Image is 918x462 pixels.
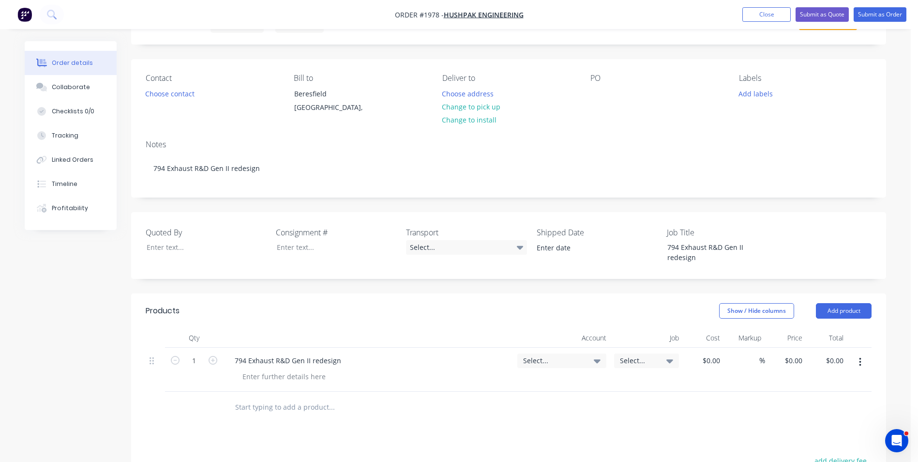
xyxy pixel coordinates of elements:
div: Beresfield[GEOGRAPHIC_DATA], [286,87,383,118]
div: PO [590,74,723,83]
div: Account [513,328,610,348]
div: Profitability [52,204,88,213]
button: Add labels [733,87,778,100]
div: Select... [406,240,527,255]
div: Tracking [52,131,78,140]
a: Hushpak Engineering [444,10,524,19]
div: Qty [165,328,223,348]
button: Tracking [25,123,117,148]
span: % [759,355,765,366]
span: Select... [523,355,584,366]
button: Collaborate [25,75,117,99]
div: Price [765,328,806,348]
div: Cost [683,328,724,348]
div: 794 Exhaust R&D Gen II redesign [227,354,349,368]
span: Order #1978 - [395,10,444,19]
button: Submit as Order [854,7,906,22]
button: Profitability [25,196,117,220]
button: Linked Orders [25,148,117,172]
label: Consignment # [276,227,397,238]
div: Checklists 0/0 [52,107,94,116]
button: Choose contact [140,87,200,100]
button: Close [742,7,791,22]
div: Products [146,305,180,317]
img: Factory [17,7,32,22]
input: Enter date [530,241,650,255]
label: Shipped Date [537,227,658,238]
button: Timeline [25,172,117,196]
label: Quoted By [146,227,267,238]
div: Timeline [52,180,77,188]
label: Job Title [667,227,788,238]
div: [GEOGRAPHIC_DATA], [294,101,375,114]
button: Order details [25,51,117,75]
button: Change to pick up [437,100,506,113]
div: Markup [724,328,765,348]
button: Submit as Quote [796,7,849,22]
div: 794 Exhaust R&D Gen II redesign [660,240,781,264]
div: Total [806,328,847,348]
div: Contact [146,74,278,83]
label: Transport [406,227,527,238]
iframe: Intercom live chat [885,429,908,452]
div: Beresfield [294,87,375,101]
button: Checklists 0/0 [25,99,117,123]
div: Labels [739,74,872,83]
div: Job [610,328,683,348]
span: Select... [620,355,657,366]
button: Add product [816,303,872,319]
div: Notes [146,140,872,149]
div: Order details [52,59,93,67]
div: 794 Exhaust R&D Gen II redesign [146,154,872,183]
div: Bill to [294,74,426,83]
div: Collaborate [52,83,90,92]
input: Start typing to add a product... [235,398,428,417]
div: Linked Orders [52,155,93,164]
button: Change to install [437,113,502,126]
button: Show / Hide columns [719,303,794,319]
div: Deliver to [442,74,575,83]
button: Choose address [437,87,499,100]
